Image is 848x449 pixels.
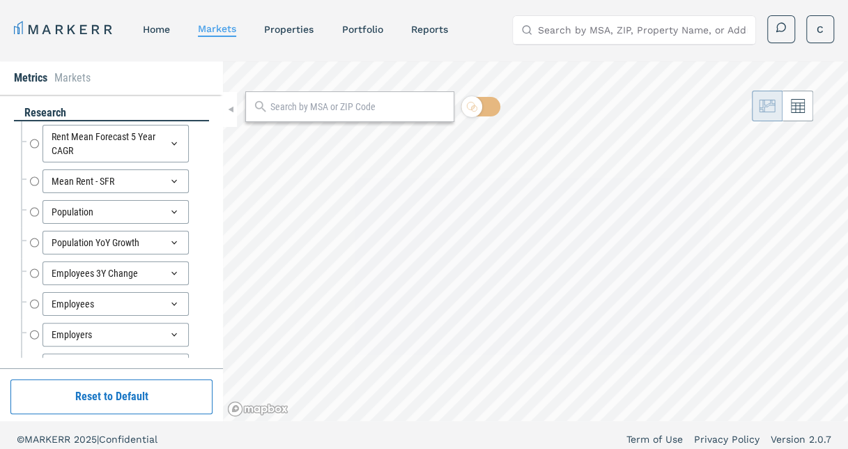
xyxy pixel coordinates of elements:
a: Mapbox logo [227,401,288,417]
canvas: Map [223,61,848,421]
a: home [143,24,170,35]
span: © [17,434,24,445]
div: $100K+ Gross Income % [43,353,189,377]
a: reports [410,24,447,35]
div: Mean Rent - SFR [43,169,189,193]
input: Search by MSA or ZIP Code [270,100,447,114]
div: Rent Mean Forecast 5 Year CAGR [43,125,189,162]
span: 2025 | [74,434,99,445]
input: Search by MSA, ZIP, Property Name, or Address [538,16,747,44]
span: Confidential [99,434,157,445]
div: Population YoY Growth [43,231,189,254]
div: Population [43,200,189,224]
button: Reset to Default [10,379,213,414]
li: Metrics [14,70,47,86]
li: Markets [54,70,91,86]
div: research [14,105,209,121]
a: Privacy Policy [694,432,760,446]
a: Portfolio [341,24,383,35]
span: MARKERR [24,434,74,445]
button: C [806,15,834,43]
div: Employees [43,292,189,316]
a: Term of Use [626,432,683,446]
div: Employers [43,323,189,347]
a: Version 2.0.7 [771,432,831,446]
a: markets [198,23,236,34]
div: Employees 3Y Change [43,261,189,285]
span: C [817,22,824,36]
a: MARKERR [14,20,115,39]
a: properties [264,24,314,35]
